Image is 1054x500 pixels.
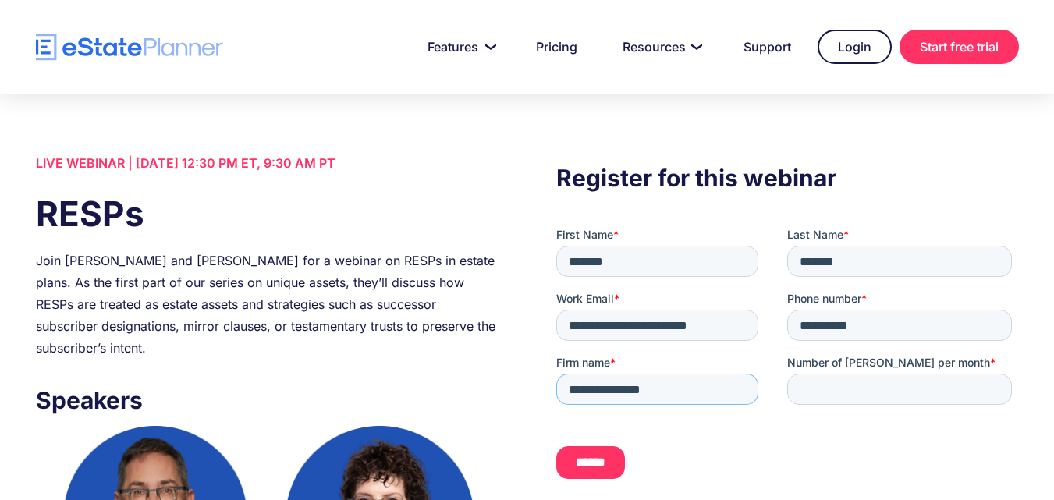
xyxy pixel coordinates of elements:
[725,31,810,62] a: Support
[36,34,223,61] a: home
[556,160,1018,196] h3: Register for this webinar
[36,190,498,238] h1: RESPs
[36,250,498,359] div: Join [PERSON_NAME] and [PERSON_NAME] for a webinar on RESPs in estate plans. As the first part of...
[36,382,498,418] h3: Speakers
[900,30,1019,64] a: Start free trial
[517,31,596,62] a: Pricing
[604,31,717,62] a: Resources
[409,31,509,62] a: Features
[36,152,498,174] div: LIVE WEBINAR | [DATE] 12:30 PM ET, 9:30 AM PT
[818,30,892,64] a: Login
